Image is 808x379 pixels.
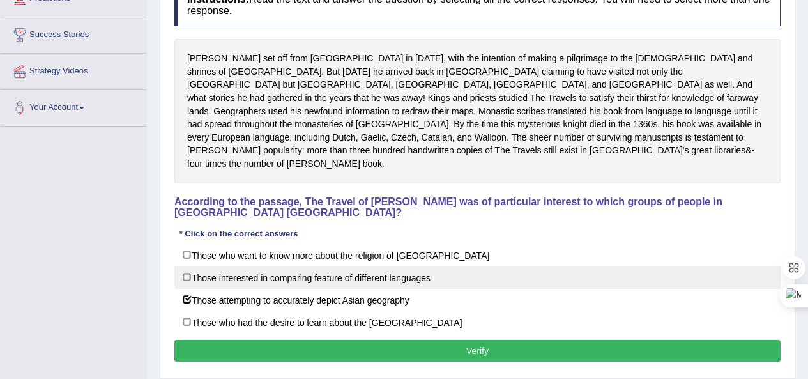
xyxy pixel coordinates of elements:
label: Those who want to know more about the religion of [GEOGRAPHIC_DATA] [174,244,781,267]
a: Success Stories [1,17,146,49]
a: Strategy Videos [1,54,146,86]
label: Those attempting to accurately depict Asian geography [174,288,781,311]
div: [PERSON_NAME] set off from [GEOGRAPHIC_DATA] in [DATE], with the intention of making a pilgrimage... [174,39,781,183]
a: Your Account [1,90,146,122]
label: Those who had the desire to learn about the [GEOGRAPHIC_DATA] [174,311,781,334]
label: Those interested in comparing feature of different languages [174,266,781,289]
button: Verify [174,340,781,362]
div: * Click on the correct answers [174,228,303,240]
h4: According to the passage, The Travel of [PERSON_NAME] was of particular interest to which groups ... [174,196,781,219]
